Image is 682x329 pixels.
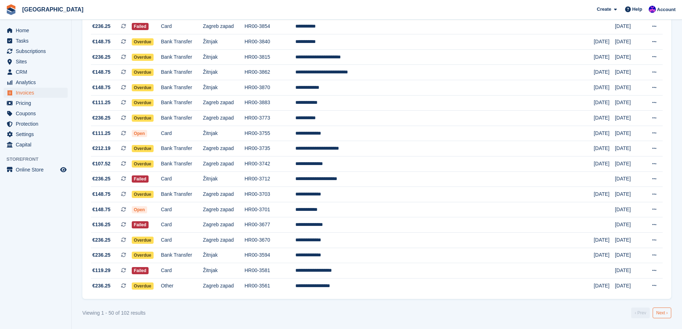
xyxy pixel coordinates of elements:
td: Bank Transfer [161,187,203,202]
span: Overdue [132,69,154,76]
td: HR00-3742 [245,156,295,172]
a: Previous [631,308,650,318]
td: [DATE] [615,248,643,263]
span: Failed [132,221,149,228]
td: HR00-3581 [245,263,295,279]
td: [DATE] [615,141,643,156]
td: Bank Transfer [161,49,203,65]
span: Open [132,206,147,213]
td: Zagreb zapad [203,187,245,202]
td: Žitnjak [203,34,245,50]
td: [DATE] [615,65,643,80]
span: Overdue [132,160,154,168]
td: HR00-3840 [245,34,295,50]
span: Tasks [16,36,59,46]
span: €148.75 [92,190,111,198]
span: €119.29 [92,267,111,274]
td: Bank Transfer [161,111,203,126]
span: Sites [16,57,59,67]
td: Card [161,19,203,34]
span: Open [132,130,147,137]
td: Bank Transfer [161,141,203,156]
td: [DATE] [594,34,615,50]
td: HR00-3712 [245,171,295,187]
td: Žitnjak [203,248,245,263]
td: Card [161,217,203,233]
td: HR00-3773 [245,111,295,126]
a: Next [653,308,671,318]
td: HR00-3701 [245,202,295,217]
td: [DATE] [615,233,643,248]
span: Failed [132,175,149,183]
span: €111.25 [92,99,111,106]
td: HR00-3755 [245,126,295,141]
span: Failed [132,23,149,30]
a: menu [4,36,68,46]
td: Zagreb zapad [203,156,245,172]
td: HR00-3883 [245,95,295,111]
td: [DATE] [594,126,615,141]
td: Bank Transfer [161,34,203,50]
span: Protection [16,119,59,129]
td: HR00-3735 [245,141,295,156]
a: menu [4,25,68,35]
span: Online Store [16,165,59,175]
td: Žitnjak [203,65,245,80]
span: Analytics [16,77,59,87]
td: Zagreb zapad [203,95,245,111]
td: HR00-3670 [245,233,295,248]
span: Overdue [132,191,154,198]
span: €136.25 [92,221,111,228]
td: Card [161,263,203,279]
span: €212.19 [92,145,111,152]
a: menu [4,57,68,67]
td: [DATE] [594,80,615,96]
td: HR00-3862 [245,65,295,80]
td: [DATE] [594,111,615,126]
td: Zagreb zapad [203,217,245,233]
span: €236.25 [92,114,111,122]
td: Zagreb zapad [203,19,245,34]
td: [DATE] [615,95,643,111]
td: Bank Transfer [161,95,203,111]
a: menu [4,67,68,77]
td: [DATE] [615,202,643,217]
span: €111.25 [92,130,111,137]
td: [DATE] [615,278,643,293]
span: €148.75 [92,38,111,45]
td: Other [161,278,203,293]
span: €148.75 [92,68,111,76]
td: HR00-3561 [245,278,295,293]
td: [DATE] [615,34,643,50]
span: €236.25 [92,251,111,259]
td: HR00-3677 [245,217,295,233]
span: CRM [16,67,59,77]
a: [GEOGRAPHIC_DATA] [19,4,86,15]
td: [DATE] [615,171,643,187]
span: €236.25 [92,282,111,290]
td: Card [161,171,203,187]
td: [DATE] [594,156,615,172]
span: Pricing [16,98,59,108]
span: Settings [16,129,59,139]
td: Zagreb zapad [203,141,245,156]
span: Account [657,6,676,13]
td: Žitnjak [203,49,245,65]
td: [DATE] [615,19,643,34]
td: Zagreb zapad [203,111,245,126]
a: menu [4,88,68,98]
td: [DATE] [594,65,615,80]
td: [DATE] [594,49,615,65]
span: Help [632,6,642,13]
img: Ivan Gačić [649,6,656,13]
a: menu [4,119,68,129]
td: Zagreb zapad [203,278,245,293]
span: €236.25 [92,53,111,61]
span: Overdue [132,252,154,259]
td: [DATE] [615,217,643,233]
span: Overdue [132,282,154,290]
a: menu [4,98,68,108]
span: Subscriptions [16,46,59,56]
img: stora-icon-8386f47178a22dfd0bd8f6a31ec36ba5ce8667c1dd55bd0f319d3a0aa187defe.svg [6,4,16,15]
span: Create [597,6,611,13]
